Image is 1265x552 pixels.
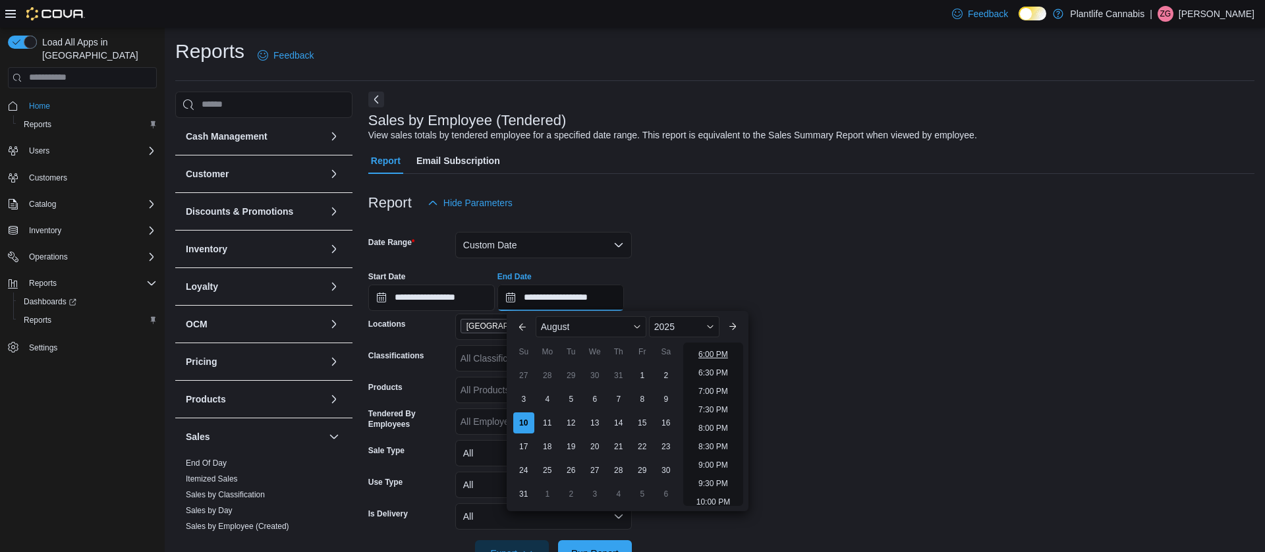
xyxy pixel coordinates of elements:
button: Products [326,391,342,407]
button: Reports [24,275,62,291]
button: Hide Parameters [422,190,518,216]
span: Users [24,143,157,159]
div: day-2 [561,483,582,505]
div: day-31 [608,365,629,386]
button: Customer [326,166,342,182]
div: day-30 [656,460,677,481]
div: day-29 [561,365,582,386]
div: Fr [632,341,653,362]
li: 8:30 PM [693,439,733,455]
h3: Report [368,195,412,211]
div: day-11 [537,412,558,433]
li: 9:30 PM [693,476,733,491]
button: Operations [3,248,162,266]
h3: Sales by Employee (Tendered) [368,113,567,128]
h3: Inventory [186,242,227,256]
button: Loyalty [326,279,342,294]
div: day-15 [632,412,653,433]
a: Sales by Classification [186,490,265,499]
p: [PERSON_NAME] [1179,6,1254,22]
button: Customer [186,167,323,180]
span: Inventory [24,223,157,238]
div: day-2 [656,365,677,386]
div: day-20 [584,436,605,457]
div: August, 2025 [512,364,678,506]
div: day-4 [608,483,629,505]
span: ZG [1160,6,1171,22]
span: Reports [24,119,51,130]
span: Calgary - Dalhousie [461,319,586,333]
button: Products [186,393,323,406]
button: Reports [3,274,162,292]
a: Sales by Day [186,506,233,515]
a: Reports [18,312,57,328]
button: Settings [3,337,162,356]
div: day-31 [513,483,534,505]
div: Tu [561,341,582,362]
div: day-7 [608,389,629,410]
div: day-22 [632,436,653,457]
div: day-21 [608,436,629,457]
h3: Loyalty [186,280,218,293]
button: All [455,503,632,530]
button: All [455,472,632,498]
button: Catalog [3,195,162,213]
div: day-28 [537,365,558,386]
span: Reports [24,275,157,291]
li: 6:00 PM [693,346,733,362]
button: Discounts & Promotions [326,204,342,219]
h3: OCM [186,317,208,331]
input: Press the down key to open a popover containing a calendar. [368,285,495,311]
span: Reports [18,312,157,328]
div: day-19 [561,436,582,457]
span: Dashboards [18,294,157,310]
span: Feedback [273,49,314,62]
li: 9:00 PM [693,457,733,473]
span: Report [371,148,401,174]
span: Operations [24,249,157,265]
span: Sales by Employee (Created) [186,521,289,532]
span: Customers [24,169,157,186]
li: 10:00 PM [691,494,735,510]
div: We [584,341,605,362]
button: Catalog [24,196,61,212]
span: Sales by Day [186,505,233,516]
button: Customers [3,168,162,187]
li: 7:30 PM [693,402,733,418]
div: Sa [656,341,677,362]
div: day-12 [561,412,582,433]
div: day-1 [537,483,558,505]
div: day-5 [632,483,653,505]
div: Button. Open the year selector. 2025 is currently selected. [649,316,719,337]
span: Load All Apps in [GEOGRAPHIC_DATA] [37,36,157,62]
div: Mo [537,341,558,362]
span: Catalog [29,199,56,209]
div: Su [513,341,534,362]
p: Plantlife Cannabis [1070,6,1144,22]
label: Tendered By Employees [368,408,450,429]
div: day-30 [584,365,605,386]
button: Home [3,96,162,115]
li: 7:00 PM [693,383,733,399]
span: Home [24,97,157,114]
a: Customers [24,170,72,186]
span: Settings [24,339,157,355]
span: End Of Day [186,458,227,468]
a: Feedback [947,1,1013,27]
div: day-14 [608,412,629,433]
button: OCM [326,316,342,332]
nav: Complex example [8,91,157,391]
button: Pricing [326,354,342,370]
a: Feedback [252,42,319,69]
button: Cash Management [186,130,323,143]
div: day-8 [632,389,653,410]
label: Is Delivery [368,509,408,519]
div: day-4 [537,389,558,410]
span: Reports [29,278,57,289]
div: day-13 [584,412,605,433]
div: Zach Guenard [1158,6,1173,22]
span: Dashboards [24,296,76,307]
span: Hide Parameters [443,196,513,209]
label: Use Type [368,477,403,487]
a: Dashboards [13,292,162,311]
